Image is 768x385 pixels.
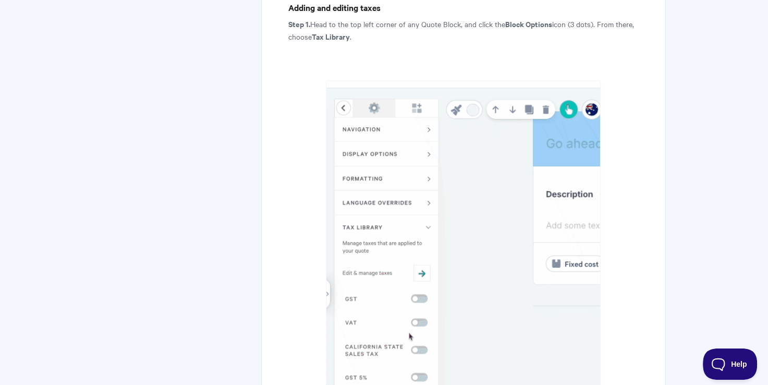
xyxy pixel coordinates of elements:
[703,348,758,380] iframe: Toggle Customer Support
[288,18,310,29] strong: Step 1.
[505,18,552,29] strong: Block Options
[311,31,349,42] strong: Tax Library
[288,1,639,14] h4: Adding and editing taxes
[288,18,639,43] p: Head to the top left corner of any Quote Block, and click the icon (3 dots). From there, choose .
